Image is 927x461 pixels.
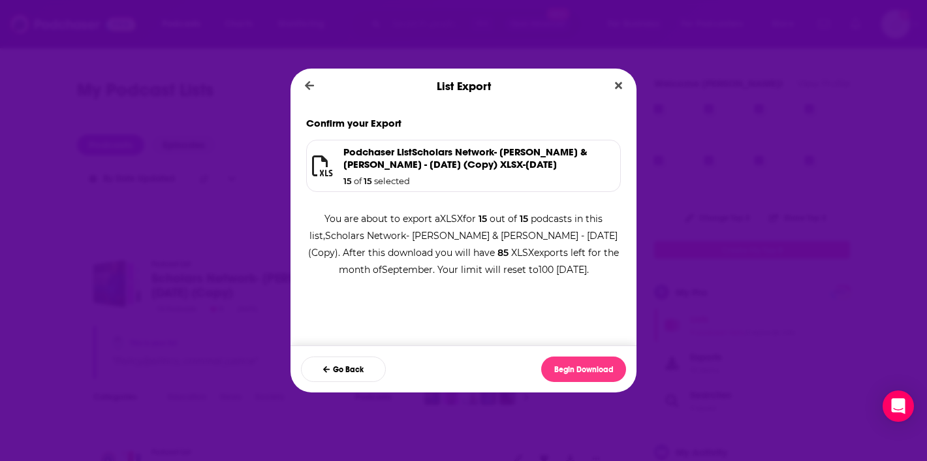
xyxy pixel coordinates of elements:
[497,247,509,259] span: 85
[610,78,627,94] button: Close
[883,390,914,422] div: Open Intercom Messenger
[479,213,487,225] span: 15
[301,357,386,382] button: Go Back
[343,176,352,186] span: 15
[541,357,626,382] button: Begin Download
[306,117,621,129] h1: Confirm your Export
[306,197,621,278] div: You are about to export a XLSX for out of podcasts in this list, Scholars Network- [PERSON_NAME] ...
[520,213,528,225] span: 15
[291,69,636,104] div: List Export
[364,176,372,186] span: 15
[343,146,604,170] h1: Podchaser List Scholars Network- [PERSON_NAME] & [PERSON_NAME] - [DATE] (Copy) XLSX - [DATE]
[343,176,410,186] h1: of selected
